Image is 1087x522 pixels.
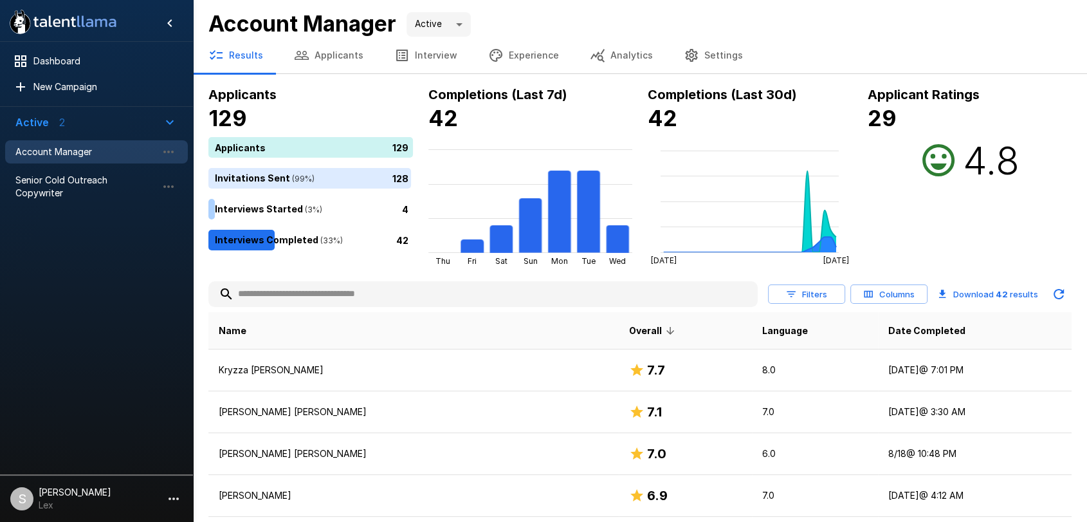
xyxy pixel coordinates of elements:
[668,37,758,73] button: Settings
[208,10,396,37] b: Account Manager
[629,323,679,339] span: Overall
[428,87,567,102] b: Completions (Last 7d)
[651,256,677,265] tspan: [DATE]
[878,350,1072,391] td: [DATE] @ 7:01 PM
[279,37,379,73] button: Applicants
[219,364,608,377] p: Kryzza [PERSON_NAME]
[963,137,1019,183] h2: 4.8
[435,256,450,266] tspan: Thu
[762,364,868,377] p: 8.0
[428,105,458,131] b: 42
[647,402,662,422] h6: 7.1
[379,37,473,73] button: Interview
[208,105,247,131] b: 129
[888,323,965,339] span: Date Completed
[762,489,868,502] p: 7.0
[219,489,608,502] p: [PERSON_NAME]
[878,391,1072,433] td: [DATE] @ 3:30 AM
[762,405,868,418] p: 7.0
[823,256,849,265] tspan: [DATE]
[648,87,797,102] b: Completions (Last 30d)
[574,37,668,73] button: Analytics
[523,256,537,266] tspan: Sun
[392,140,408,154] p: 129
[219,323,246,339] span: Name
[473,37,574,73] button: Experience
[609,256,626,266] tspan: Wed
[868,87,980,102] b: Applicant Ratings
[762,323,808,339] span: Language
[996,289,1008,299] b: 42
[933,281,1043,307] button: Download 42 results
[495,256,507,266] tspan: Sat
[648,105,677,131] b: 42
[878,433,1072,475] td: 8/18 @ 10:48 PM
[647,485,668,506] h6: 6.9
[581,256,596,266] tspan: Tue
[762,447,868,460] p: 6.0
[468,256,477,266] tspan: Fri
[868,105,897,131] b: 29
[768,284,845,304] button: Filters
[1046,281,1072,307] button: Updated Today - 10:56 AM
[647,443,666,464] h6: 7.0
[850,284,927,304] button: Columns
[208,87,277,102] b: Applicants
[392,171,408,185] p: 128
[402,202,408,216] p: 4
[219,447,608,460] p: [PERSON_NAME] [PERSON_NAME]
[551,256,568,266] tspan: Mon
[647,360,665,380] h6: 7.7
[878,475,1072,517] td: [DATE] @ 4:12 AM
[219,405,608,418] p: [PERSON_NAME] [PERSON_NAME]
[406,12,471,37] div: Active
[193,37,279,73] button: Results
[396,233,408,247] p: 42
